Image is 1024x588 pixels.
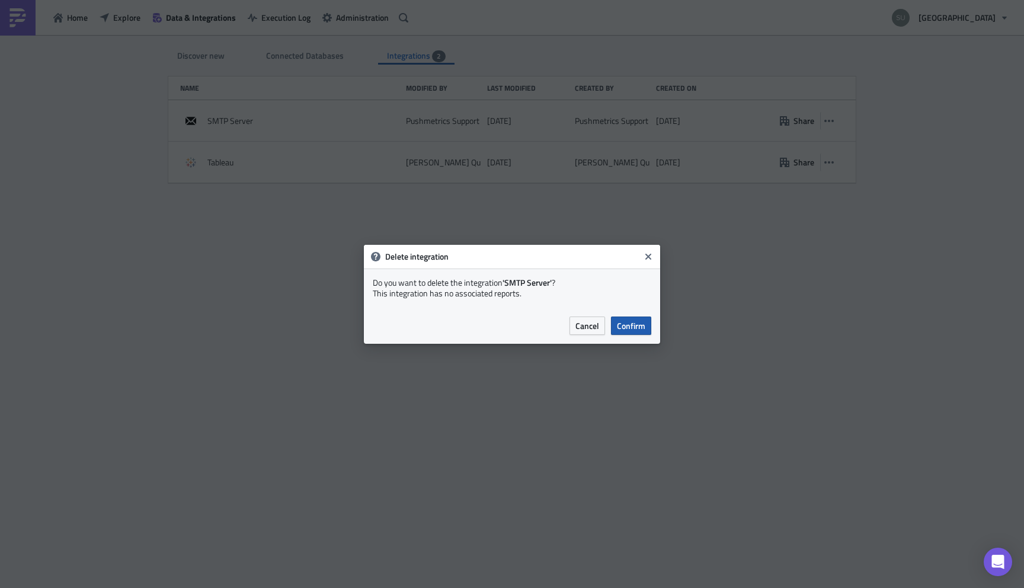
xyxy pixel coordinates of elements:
div: Open Intercom Messenger [984,548,1012,576]
span: Do you want to delete the integration ? This integration has no associated reports. [373,276,555,299]
span: Confirm [617,319,645,332]
button: Close [639,248,657,266]
span: Cancel [575,319,599,332]
button: Cancel [569,317,605,335]
h6: Delete integration [385,251,640,262]
button: Confirm [611,317,651,335]
strong: 'SMTP Server' [503,276,552,289]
